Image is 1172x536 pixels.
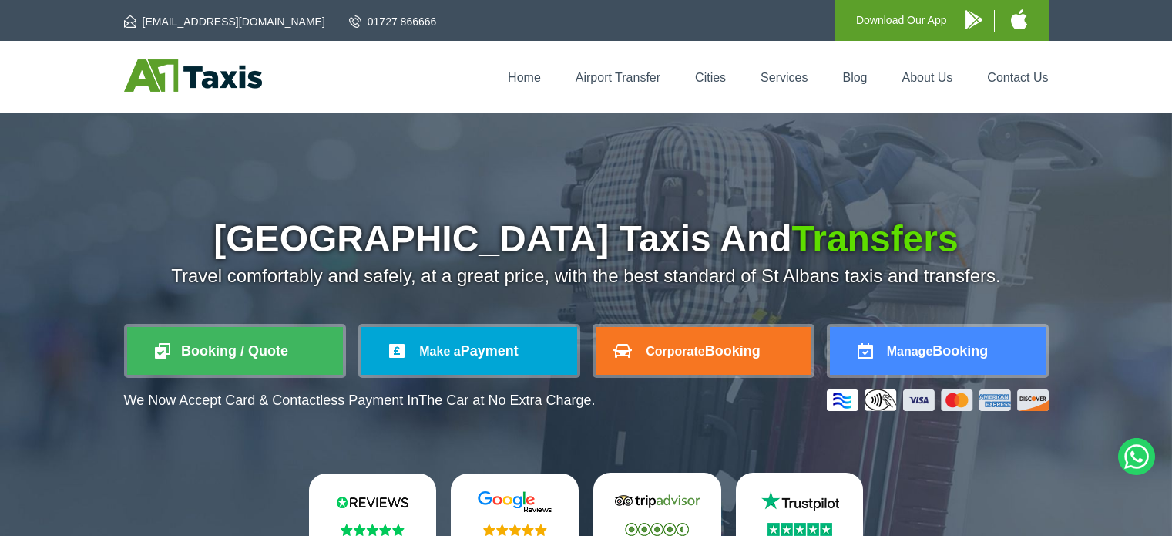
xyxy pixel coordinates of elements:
[418,393,595,408] span: The Car at No Extra Charge.
[361,327,577,375] a: Make aPayment
[124,265,1049,287] p: Travel comfortably and safely, at a great price, with the best standard of St Albans taxis and tr...
[625,523,689,536] img: Stars
[483,524,547,536] img: Stars
[124,14,325,29] a: [EMAIL_ADDRESS][DOMAIN_NAME]
[792,218,959,259] span: Transfers
[965,10,982,29] img: A1 Taxis Android App
[124,59,262,92] img: A1 Taxis St Albans LTD
[419,345,460,358] span: Make a
[887,345,933,358] span: Manage
[761,71,808,84] a: Services
[468,490,561,514] img: Google
[767,523,832,536] img: Stars
[576,71,660,84] a: Airport Transfer
[326,490,418,514] img: Reviews.io
[508,71,541,84] a: Home
[646,345,704,358] span: Corporate
[842,71,867,84] a: Blog
[124,393,596,409] p: We Now Accept Card & Contactless Payment In
[611,490,704,513] img: Tripadvisor
[827,389,1049,411] img: Credit And Debit Cards
[830,327,1046,375] a: ManageBooking
[124,221,1049,258] h1: [GEOGRAPHIC_DATA] Taxis And
[349,14,437,29] a: 01727 866666
[695,71,726,84] a: Cities
[987,71,1048,84] a: Contact Us
[902,71,953,84] a: About Us
[856,11,947,30] p: Download Our App
[127,327,343,375] a: Booking / Quote
[1011,9,1027,29] img: A1 Taxis iPhone App
[596,327,811,375] a: CorporateBooking
[754,490,846,513] img: Trustpilot
[341,524,405,536] img: Stars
